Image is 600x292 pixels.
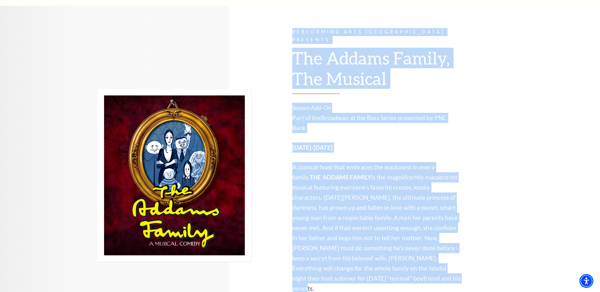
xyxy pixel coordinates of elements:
h2: The Addams Family, The Musical [292,48,461,94]
div: Accessibility Menu [579,274,593,288]
p: Part of the [292,103,461,133]
p: Performing Arts [GEOGRAPHIC_DATA] Presents [292,28,461,44]
a: Broadway at the Bass Series presented by PNC Bank [292,114,447,131]
strong: [DATE]-[DATE] [292,144,333,151]
strong: THE ADDAMS FAMILY [310,173,371,181]
img: Performing Arts Fort Worth Presents [98,89,251,262]
em: Season Add-On [292,104,331,111]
